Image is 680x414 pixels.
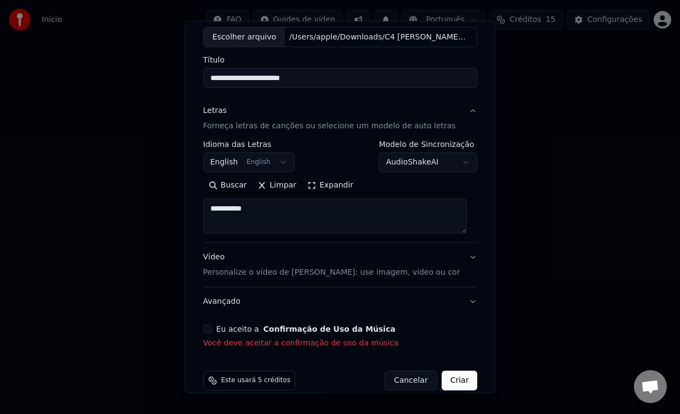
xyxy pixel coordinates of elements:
[221,377,290,385] span: Este usará 5 créditos
[203,121,455,132] p: Forneça letras de canções ou selecione um modelo de auto letras
[216,326,395,333] label: Eu aceito a
[285,32,471,43] div: /Users/apple/Downloads/C4 [PERSON_NAME] - Bipolar - L grimas [µlbum]/02. C4 [PERSON_NAME] - Pele ...
[203,141,295,149] label: Idioma das Letras
[203,338,477,349] p: Você deve aceitar a confirmação de uso da música
[203,288,477,316] button: Avançado
[379,141,477,149] label: Modelo de Sincronização
[203,97,477,141] button: LetrasForneça letras de canções ou selecione um modelo de auto letras
[301,177,358,195] button: Expandir
[263,326,395,333] button: Eu aceito a
[203,106,226,117] div: Letras
[203,27,285,47] div: Escolher arquivo
[203,141,477,243] div: LetrasForneça letras de canções ou selecione um modelo de auto letras
[203,252,460,279] div: Vídeo
[203,177,252,195] button: Buscar
[252,177,302,195] button: Limpar
[203,243,477,287] button: VídeoPersonalize o vídeo de [PERSON_NAME]: use imagem, vídeo ou cor
[203,56,477,64] label: Título
[203,268,460,279] p: Personalize o vídeo de [PERSON_NAME]: use imagem, vídeo ou cor
[441,371,477,391] button: Criar
[384,371,437,391] button: Cancelar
